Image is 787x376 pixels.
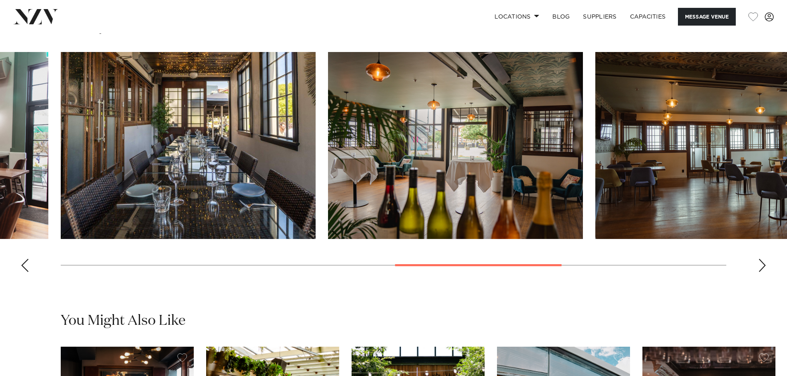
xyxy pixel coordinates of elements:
[328,52,583,239] swiper-slide: 7 / 10
[488,8,546,26] a: Locations
[678,8,736,26] button: Message Venue
[61,52,316,239] swiper-slide: 6 / 10
[576,8,623,26] a: SUPPLIERS
[61,312,185,330] h2: You Might Also Like
[13,9,58,24] img: nzv-logo.png
[546,8,576,26] a: BLOG
[623,8,673,26] a: Capacities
